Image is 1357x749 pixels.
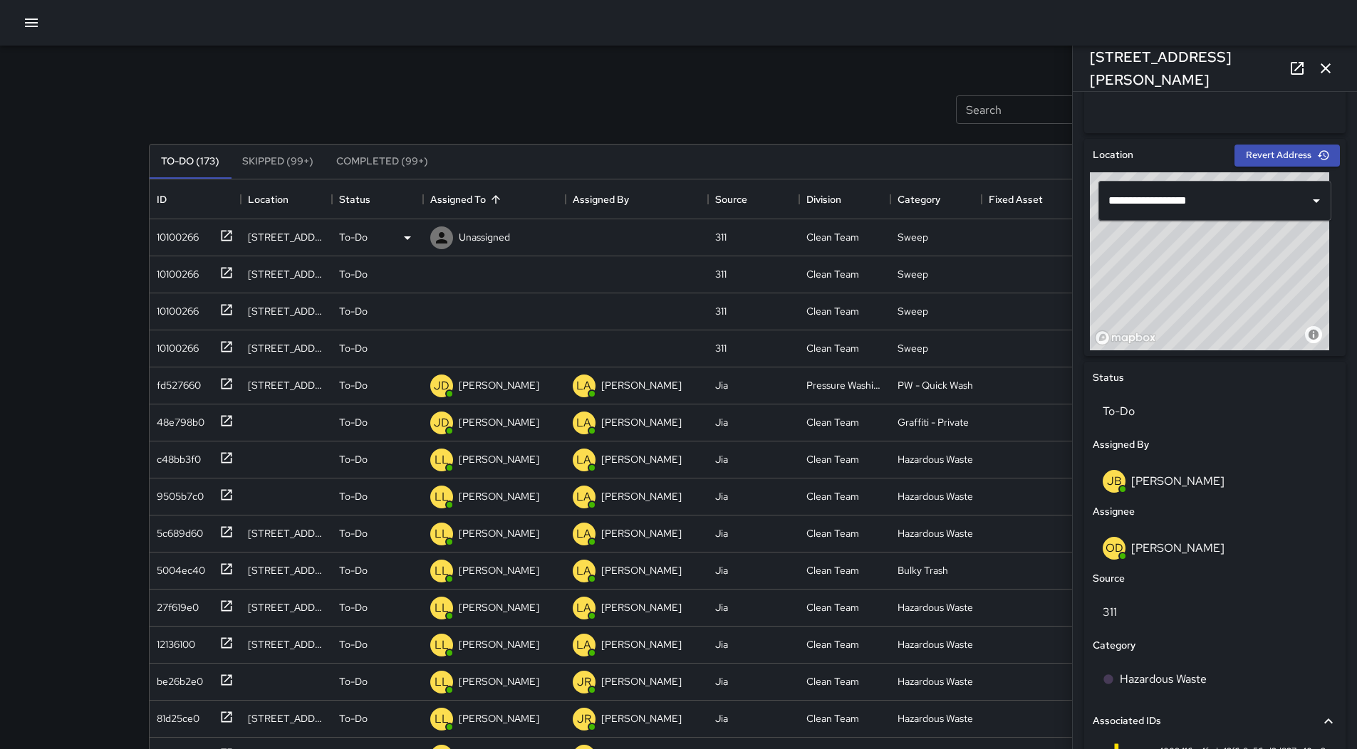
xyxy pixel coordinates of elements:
div: PW - Quick Wash [898,378,973,392]
div: Sweep [898,267,928,281]
div: Clean Team [806,304,859,318]
div: Clean Team [806,267,859,281]
button: To-Do (173) [150,145,231,179]
p: LA [576,562,591,580]
p: To-Do [339,230,368,244]
div: Hazardous Waste [898,600,973,614]
p: LL [435,637,449,654]
p: [PERSON_NAME] [601,600,682,614]
p: LL [435,562,449,580]
div: 1586 Market Street [248,267,325,281]
div: Hazardous Waste [898,711,973,726]
div: Category [890,179,982,219]
div: Bulky Trash [898,563,948,577]
div: Jia [715,711,728,726]
p: LA [576,599,591,617]
div: c48bb3f0 [151,446,201,466]
div: Clean Team [806,637,859,651]
div: Source [708,179,799,219]
div: Hazardous Waste [898,526,973,540]
p: JR [577,711,591,728]
p: LA [576,451,591,468]
div: 10100266 [151,261,199,281]
div: 66 Grove Street [248,378,325,392]
div: ID [150,179,241,219]
div: 311 [715,304,727,318]
p: [PERSON_NAME] [601,563,682,577]
p: To-Do [339,563,368,577]
div: be26b2e0 [151,669,203,688]
div: Jia [715,600,728,614]
p: [PERSON_NAME] [459,637,539,651]
p: LA [576,488,591,506]
p: Unassigned [459,230,510,244]
div: fd527660 [151,372,201,392]
div: 48e798b0 [151,409,204,429]
div: Clean Team [806,563,859,577]
p: [PERSON_NAME] [459,415,539,429]
p: To-Do [339,674,368,688]
div: Location [241,179,332,219]
div: Sweep [898,230,928,244]
p: [PERSON_NAME] [601,674,682,688]
p: LA [576,525,591,543]
p: To-Do [339,452,368,466]
div: 10100266 [151,224,199,244]
div: Clean Team [806,489,859,503]
div: 311 [715,341,727,355]
p: [PERSON_NAME] [459,674,539,688]
p: [PERSON_NAME] [459,526,539,540]
div: 27f619e0 [151,595,199,614]
div: 171 Grove Street [248,563,325,577]
div: Sweep [898,304,928,318]
div: Source [715,179,747,219]
div: 311 [715,267,727,281]
p: LA [576,637,591,654]
p: [PERSON_NAME] [601,415,682,429]
div: Clean Team [806,600,859,614]
div: 9505b7c0 [151,483,204,503]
p: LL [435,599,449,617]
p: [PERSON_NAME] [459,489,539,503]
p: LL [435,488,449,506]
div: Jia [715,674,728,688]
div: Hazardous Waste [898,452,973,466]
p: LA [576,414,591,431]
div: 165 Grove Street [248,711,325,726]
div: Status [339,179,370,219]
div: Jia [715,563,728,577]
div: 10100266 [151,335,199,355]
div: Fixed Asset [989,179,1043,219]
p: To-Do [339,489,368,503]
div: Clean Team [806,526,859,540]
div: Sweep [898,341,928,355]
div: Fixed Asset [982,179,1073,219]
p: [PERSON_NAME] [601,489,682,503]
div: Status [332,179,423,219]
p: LL [435,711,449,728]
div: Jia [715,637,728,651]
div: 5004ec40 [151,557,205,577]
p: [PERSON_NAME] [459,378,539,392]
div: Jia [715,378,728,392]
p: JD [434,414,449,431]
div: 81d25ce0 [151,706,199,726]
div: Hazardous Waste [898,637,973,651]
p: To-Do [339,304,368,318]
p: To-Do [339,637,368,651]
button: Skipped (99+) [231,145,325,179]
p: LL [435,451,449,468]
div: Division [799,179,890,219]
p: [PERSON_NAME] [459,563,539,577]
div: Category [898,179,940,219]
p: To-Do [339,600,368,614]
p: LA [576,377,591,394]
div: Location [248,179,288,219]
div: Clean Team [806,452,859,466]
div: 5c689d60 [151,520,203,540]
div: Clean Team [806,711,859,726]
div: Hazardous Waste [898,489,973,503]
div: 311 [715,230,727,244]
button: Completed (99+) [325,145,440,179]
div: 66 Grove Street [248,304,325,318]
